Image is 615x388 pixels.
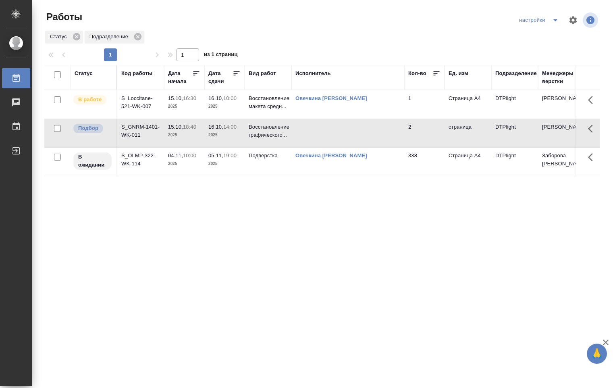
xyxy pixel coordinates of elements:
span: Работы [44,10,82,23]
p: 18:40 [183,124,196,130]
p: Восстановление макета средн... [249,94,287,111]
td: 1 [404,90,445,119]
td: S_OLMP-322-WK-114 [117,148,164,176]
p: 10:00 [223,95,237,101]
button: Здесь прячутся важные кнопки [583,119,603,138]
td: DTPlight [491,90,538,119]
p: 2025 [168,102,200,111]
div: Ед. изм [449,69,468,77]
p: 2025 [208,160,241,168]
div: Кол-во [408,69,426,77]
td: 2 [404,119,445,147]
div: Статус [75,69,93,77]
div: Исполнитель назначен, приступать к работе пока рано [73,152,112,171]
a: Овечкина [PERSON_NAME] [295,152,367,159]
div: Менеджеры верстки [542,69,581,86]
p: [PERSON_NAME] [542,94,581,102]
p: 05.11, [208,152,223,159]
span: 🙏 [590,345,604,362]
td: S_GNRM-1401-WK-011 [117,119,164,147]
td: страница [445,119,491,147]
div: Статус [45,31,83,44]
p: В работе [78,96,102,104]
td: Страница А4 [445,90,491,119]
button: Здесь прячутся важные кнопки [583,148,603,167]
div: Дата начала [168,69,192,86]
p: 2025 [168,131,200,139]
p: 10:00 [183,152,196,159]
div: Подразделение [495,69,537,77]
td: Страница А4 [445,148,491,176]
span: из 1 страниц [204,50,238,61]
p: Подверстка [249,152,287,160]
p: 2025 [208,102,241,111]
div: Код работы [121,69,152,77]
p: 15.10, [168,124,183,130]
p: В ожидании [78,153,107,169]
div: Дата сдачи [208,69,233,86]
p: 16.10, [208,95,223,101]
span: Настроить таблицу [563,10,583,30]
p: Восстановление графического... [249,123,287,139]
p: 16.10, [208,124,223,130]
div: Можно подбирать исполнителей [73,123,112,134]
div: Исполнитель [295,69,331,77]
p: 15.10, [168,95,183,101]
p: 2025 [208,131,241,139]
td: S_Loccitane-521-WK-007 [117,90,164,119]
div: Исполнитель выполняет работу [73,94,112,105]
p: Подбор [78,124,98,132]
p: Подразделение [89,33,131,41]
td: 338 [404,148,445,176]
button: Здесь прячутся важные кнопки [583,90,603,110]
p: 14:00 [223,124,237,130]
p: [PERSON_NAME] [542,123,581,131]
p: 19:00 [223,152,237,159]
span: Посмотреть информацию [583,13,600,28]
div: Вид работ [249,69,276,77]
p: Статус [50,33,70,41]
p: 04.11, [168,152,183,159]
button: 🙏 [587,344,607,364]
p: 2025 [168,160,200,168]
p: Заборова [PERSON_NAME] [542,152,581,168]
td: DTPlight [491,148,538,176]
td: DTPlight [491,119,538,147]
a: Овечкина [PERSON_NAME] [295,95,367,101]
p: 16:30 [183,95,196,101]
div: Подразделение [85,31,144,44]
div: split button [517,14,563,27]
